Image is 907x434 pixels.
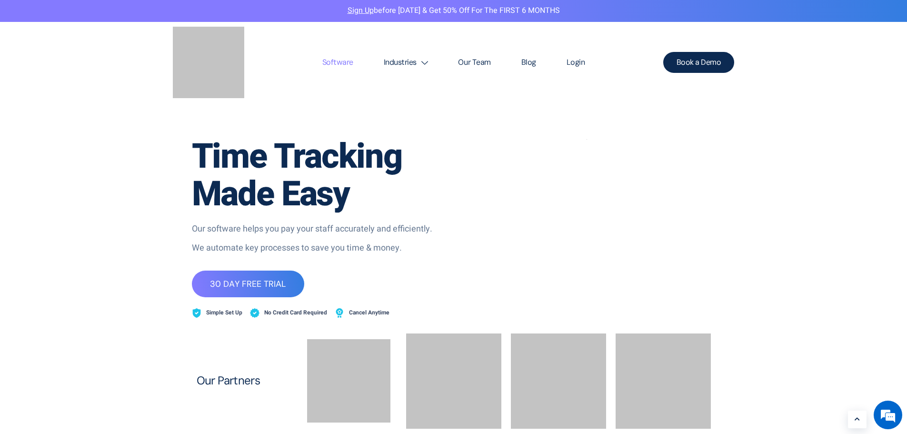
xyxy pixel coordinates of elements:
[369,40,443,85] a: Industries
[506,40,551,85] a: Blog
[348,5,374,16] a: Sign Up
[307,40,369,85] a: Software
[210,280,286,288] span: 30 DAY FREE TRIAL
[192,242,449,254] p: We automate key processes to save you time & money.
[663,52,735,73] a: Book a Demo
[848,411,867,428] a: Learn More
[551,40,600,85] a: Login
[7,5,900,17] p: before [DATE] & Get 50% Off for the FIRST 6 MONTHS
[204,307,242,319] span: Simple Set Up
[347,307,389,319] span: Cancel Anytime
[192,223,449,235] p: Our software helps you pay your staff accurately and efficiently.
[192,138,449,213] h1: Time Tracking Made Easy
[197,374,292,387] h2: Our Partners
[443,40,506,85] a: Our Team
[677,59,721,66] span: Book a Demo
[262,307,327,319] span: No Credit Card Required
[192,271,304,297] a: 30 DAY FREE TRIAL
